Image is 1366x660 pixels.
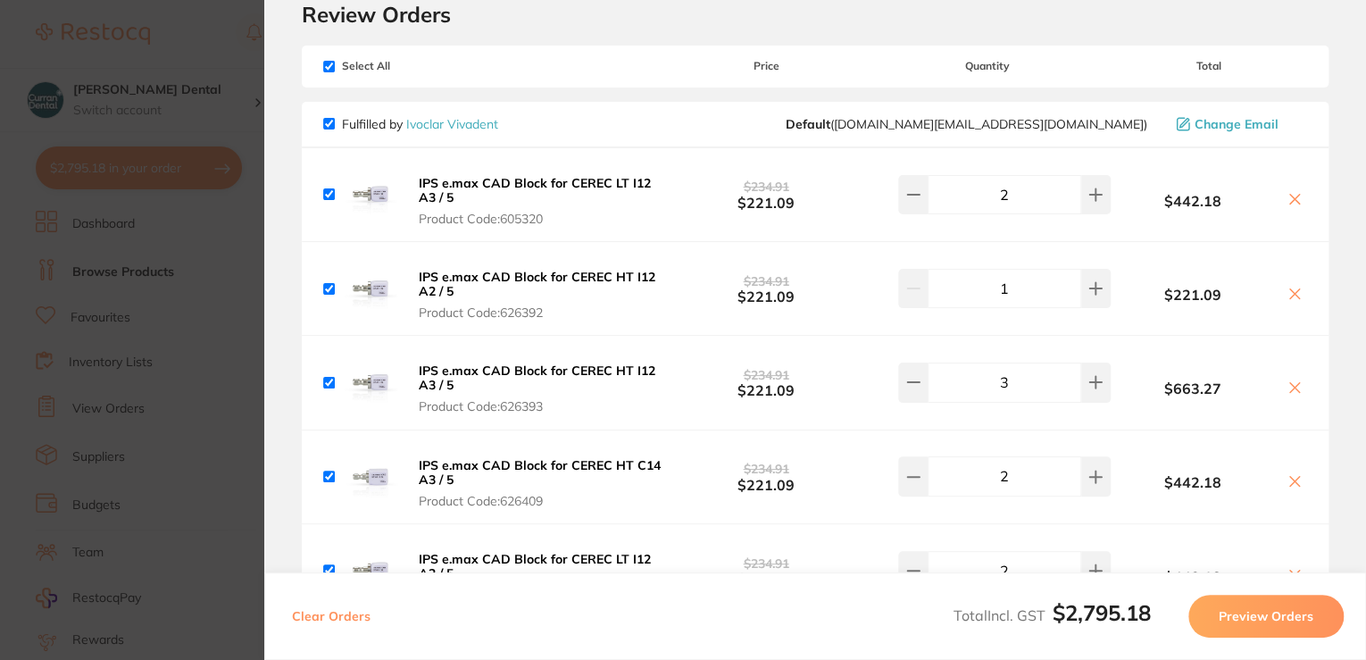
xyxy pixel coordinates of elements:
[342,117,498,131] p: Fulfilled by
[413,457,668,509] button: IPS e.max CAD Block for CEREC HT C14 A3 / 5 Product Code:626409
[342,542,399,599] img: Z2Zmem1ycw
[419,269,655,299] b: IPS e.max CAD Block for CEREC HT I12 A2 / 5
[302,1,1329,28] h2: Review Orders
[743,556,788,572] span: $234.91
[419,212,662,226] span: Product Code: 605320
[419,399,662,414] span: Product Code: 626393
[406,116,498,132] a: Ivoclar Vivadent
[1111,60,1307,72] span: Total
[668,272,864,305] b: $221.09
[864,60,1111,72] span: Quantity
[1111,193,1275,209] b: $442.18
[786,117,1147,131] span: orders.au@ivoclar.com
[419,175,651,205] b: IPS e.max CAD Block for CEREC LT I12 A3 / 5
[342,260,399,317] img: YWRyZ2Z6dg
[743,461,788,477] span: $234.91
[342,166,399,223] img: bGg1a2c5bg
[419,494,662,508] span: Product Code: 626409
[954,606,1151,624] span: Total Incl. GST
[419,551,651,581] b: IPS e.max CAD Block for CEREC LT I12 A2 / 5
[1170,116,1307,132] button: Change Email
[1188,595,1344,638] button: Preview Orders
[786,116,830,132] b: Default
[419,363,655,393] b: IPS e.max CAD Block for CEREC HT I12 A3 / 5
[1111,474,1275,490] b: $442.18
[1111,380,1275,397] b: $663.27
[419,457,661,488] b: IPS e.max CAD Block for CEREC HT C14 A3 / 5
[743,367,788,383] span: $234.91
[413,551,668,603] button: IPS e.max CAD Block for CEREC LT I12 A2 / 5 Product Code:605319
[413,269,668,321] button: IPS e.max CAD Block for CEREC HT I12 A2 / 5 Product Code:626392
[668,366,864,399] b: $221.09
[1053,599,1151,626] b: $2,795.18
[668,178,864,211] b: $221.09
[413,363,668,414] button: IPS e.max CAD Block for CEREC HT I12 A3 / 5 Product Code:626393
[342,354,399,411] img: Y2lwYXo4cA
[419,305,662,320] span: Product Code: 626392
[323,60,502,72] span: Select All
[413,175,668,227] button: IPS e.max CAD Block for CEREC LT I12 A3 / 5 Product Code:605320
[342,448,399,505] img: MXVsenRhMA
[668,555,864,588] b: $221.09
[743,179,788,195] span: $234.91
[668,60,864,72] span: Price
[668,460,864,493] b: $221.09
[743,273,788,289] span: $234.91
[1195,117,1279,131] span: Change Email
[1111,569,1275,585] b: $442.18
[1111,287,1275,303] b: $221.09
[287,595,376,638] button: Clear Orders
